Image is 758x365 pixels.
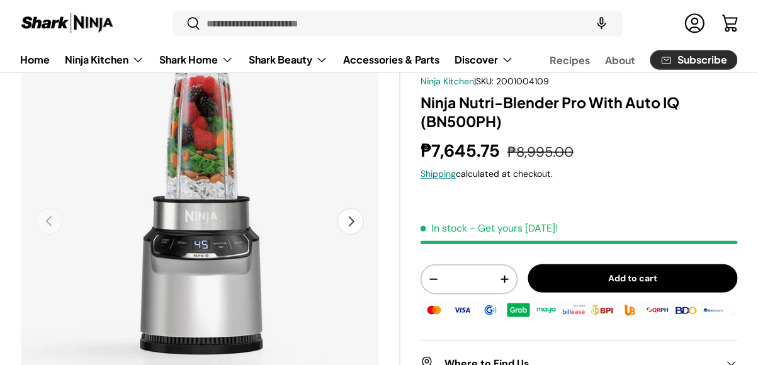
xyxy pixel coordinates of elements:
[421,222,467,235] span: In stock
[474,76,549,87] span: |
[588,301,616,320] img: bpi
[57,47,152,72] summary: Ninja Kitchen
[504,301,532,320] img: grabpay
[605,48,635,72] a: About
[519,47,738,72] nav: Secondary
[421,168,456,179] a: Shipping
[20,47,50,72] a: Home
[421,93,738,131] h1: Ninja Nutri-Blender Pro With Auto IQ (BN500PH)
[496,76,549,87] span: 2001004109
[447,47,521,72] summary: Discover
[533,301,560,320] img: maya
[582,10,622,38] speech-search-button: Search by voice
[728,301,755,320] img: landbank
[470,222,558,235] p: - Get yours [DATE]!
[650,50,738,70] a: Subscribe
[476,76,494,87] span: SKU:
[343,47,439,72] a: Accessories & Parts
[20,47,514,72] nav: Primary
[421,76,474,87] a: Ninja Kitchen
[152,47,241,72] summary: Shark Home
[507,143,574,161] s: ₱8,995.00
[421,167,738,181] div: calculated at checkout.
[616,301,644,320] img: ubp
[241,47,336,72] summary: Shark Beauty
[678,55,728,65] span: Subscribe
[528,264,738,293] button: Add to cart
[560,301,588,320] img: billease
[644,301,672,320] img: qrph
[421,301,448,320] img: master
[20,11,115,36] img: Shark Ninja Philippines
[421,140,503,162] strong: ₱7,645.75
[700,301,728,320] img: metrobank
[449,301,477,320] img: visa
[672,301,700,320] img: bdo
[477,301,504,320] img: gcash
[550,48,590,72] a: Recipes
